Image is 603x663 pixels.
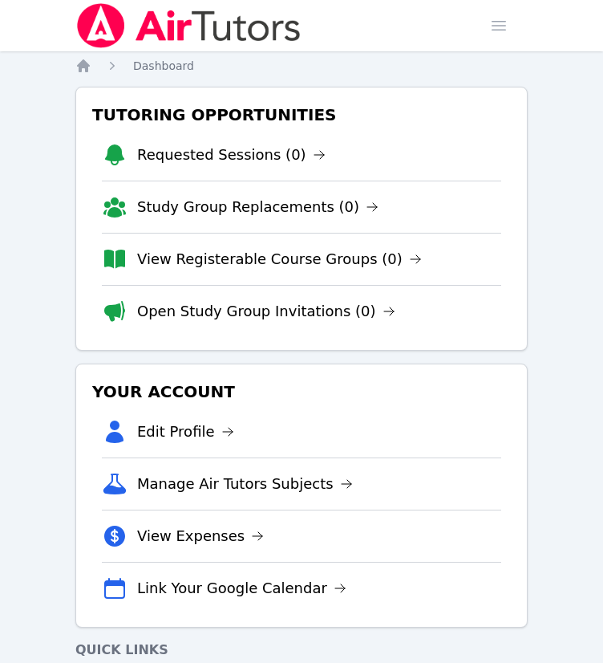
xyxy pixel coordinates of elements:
a: Dashboard [133,58,194,74]
a: Open Study Group Invitations (0) [137,300,395,323]
a: Manage Air Tutors Subjects [137,473,353,495]
a: Edit Profile [137,421,234,443]
img: Air Tutors [75,3,302,48]
nav: Breadcrumb [75,58,528,74]
h4: Quick Links [75,641,528,660]
h3: Your Account [89,377,514,406]
a: Requested Sessions (0) [137,144,326,166]
a: View Expenses [137,525,264,547]
a: View Registerable Course Groups (0) [137,248,422,270]
span: Dashboard [133,59,194,72]
h3: Tutoring Opportunities [89,100,514,129]
a: Study Group Replacements (0) [137,196,378,218]
a: Link Your Google Calendar [137,577,346,600]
